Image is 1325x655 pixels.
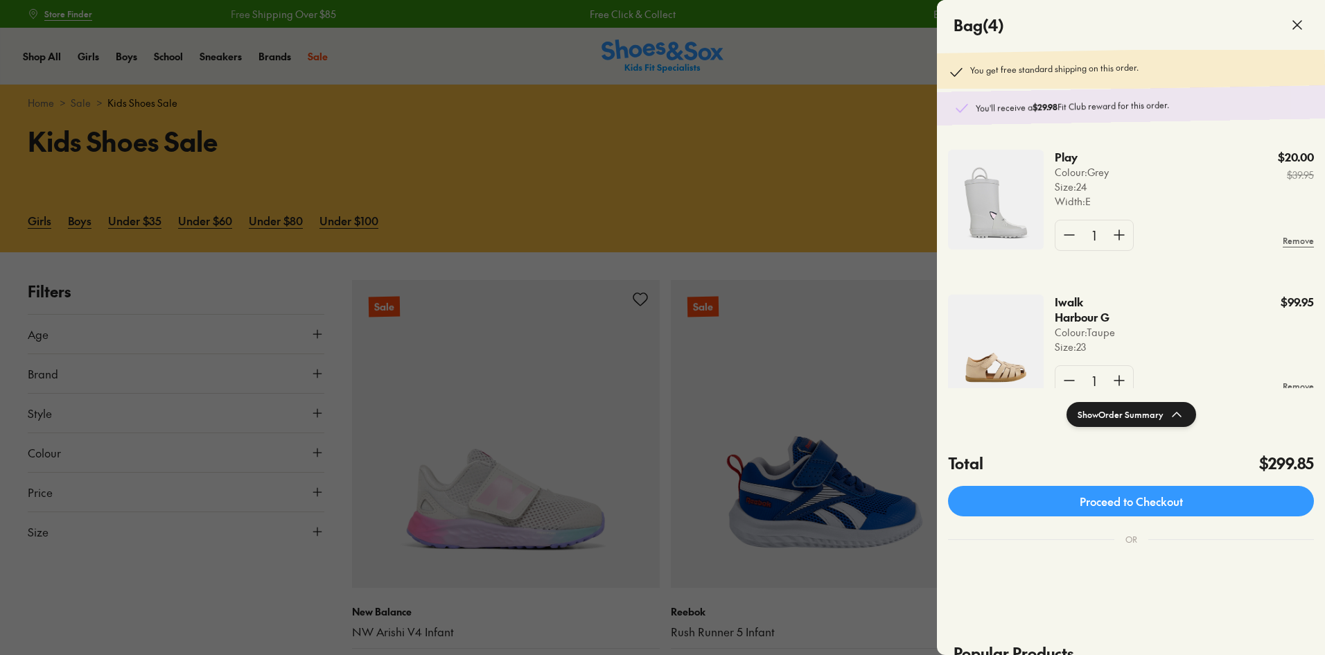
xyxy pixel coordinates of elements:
[976,96,1308,114] p: You'll receive a Fit Club reward for this order.
[948,452,983,475] h4: Total
[1281,295,1314,310] p: $99.95
[948,150,1044,250] img: 4-481772.jpg
[1055,180,1109,194] p: Size : 24
[954,14,1004,37] h4: Bag ( 4 )
[1278,168,1314,182] s: $39.95
[1055,325,1141,340] p: Colour: Taupe
[1083,366,1105,396] div: 1
[948,295,1044,394] img: 4-551600.jpg
[1259,452,1314,475] h4: $299.85
[948,486,1314,516] a: Proceed to Checkout
[1055,194,1109,209] p: Width : E
[1055,340,1141,354] p: Size : 23
[1067,402,1196,427] button: ShowOrder Summary
[1055,295,1123,325] p: Iwalk Harbour G
[1033,101,1058,113] b: $29.98
[970,61,1139,80] p: You get free standard shipping on this order.
[1114,522,1148,557] div: OR
[948,573,1314,611] iframe: PayPal-paypal
[1055,165,1109,180] p: Colour: Grey
[1278,150,1314,165] p: $20.00
[1083,220,1105,250] div: 1
[1055,150,1098,165] p: Play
